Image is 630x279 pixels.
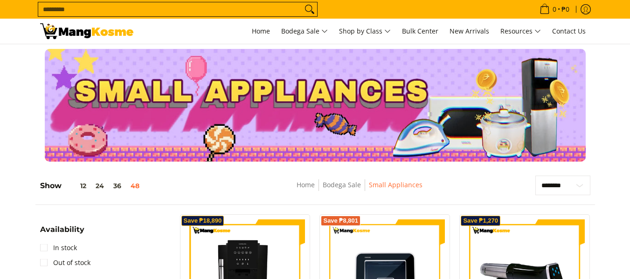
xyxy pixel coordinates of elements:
[560,6,571,13] span: ₱0
[40,226,84,233] span: Availability
[281,26,328,37] span: Bodega Sale
[547,19,590,44] a: Contact Us
[126,182,144,190] button: 48
[143,19,590,44] nav: Main Menu
[334,19,395,44] a: Shop by Class
[277,19,332,44] a: Bodega Sale
[551,6,558,13] span: 0
[40,181,144,191] h5: Show
[297,180,315,189] a: Home
[91,182,109,190] button: 24
[450,27,489,35] span: New Arrivals
[496,19,546,44] a: Resources
[40,226,84,240] summary: Open
[40,255,90,270] a: Out of stock
[40,240,77,255] a: In stock
[302,2,317,16] button: Search
[40,23,133,39] img: Small Appliances l Mang Kosme: Home Appliances Warehouse Sale
[500,26,541,37] span: Resources
[369,180,422,189] a: Small Appliances
[109,182,126,190] button: 36
[62,182,91,190] button: 12
[323,180,361,189] a: Bodega Sale
[445,19,494,44] a: New Arrivals
[228,179,491,200] nav: Breadcrumbs
[252,27,270,35] span: Home
[552,27,586,35] span: Contact Us
[537,4,572,14] span: •
[323,218,358,224] span: Save ₱8,801
[339,26,391,37] span: Shop by Class
[247,19,275,44] a: Home
[463,218,498,224] span: Save ₱1,270
[184,218,222,224] span: Save ₱18,890
[397,19,443,44] a: Bulk Center
[402,27,438,35] span: Bulk Center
